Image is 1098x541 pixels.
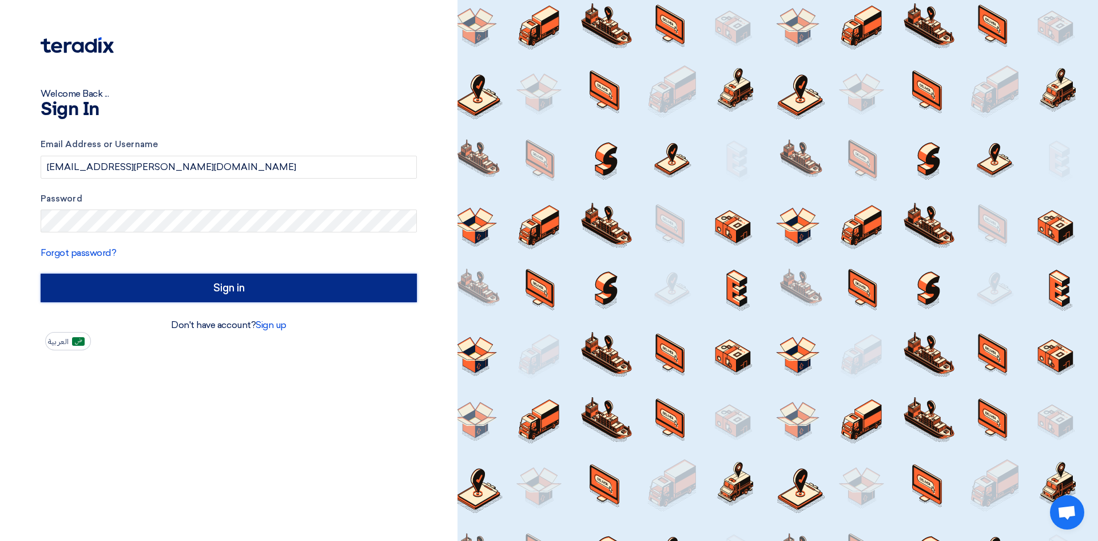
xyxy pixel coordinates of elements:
[48,338,69,346] span: العربية
[41,138,417,151] label: Email Address or Username
[41,247,116,258] a: Forgot password?
[41,101,417,119] h1: Sign In
[41,274,417,302] input: Sign in
[72,337,85,346] img: ar-AR.png
[256,319,287,330] a: Sign up
[41,318,417,332] div: Don't have account?
[41,37,114,53] img: Teradix logo
[1050,495,1084,530] div: Open chat
[41,87,417,101] div: Welcome Back ...
[41,156,417,179] input: Enter your business email or username
[41,192,417,206] label: Password
[45,332,91,350] button: العربية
